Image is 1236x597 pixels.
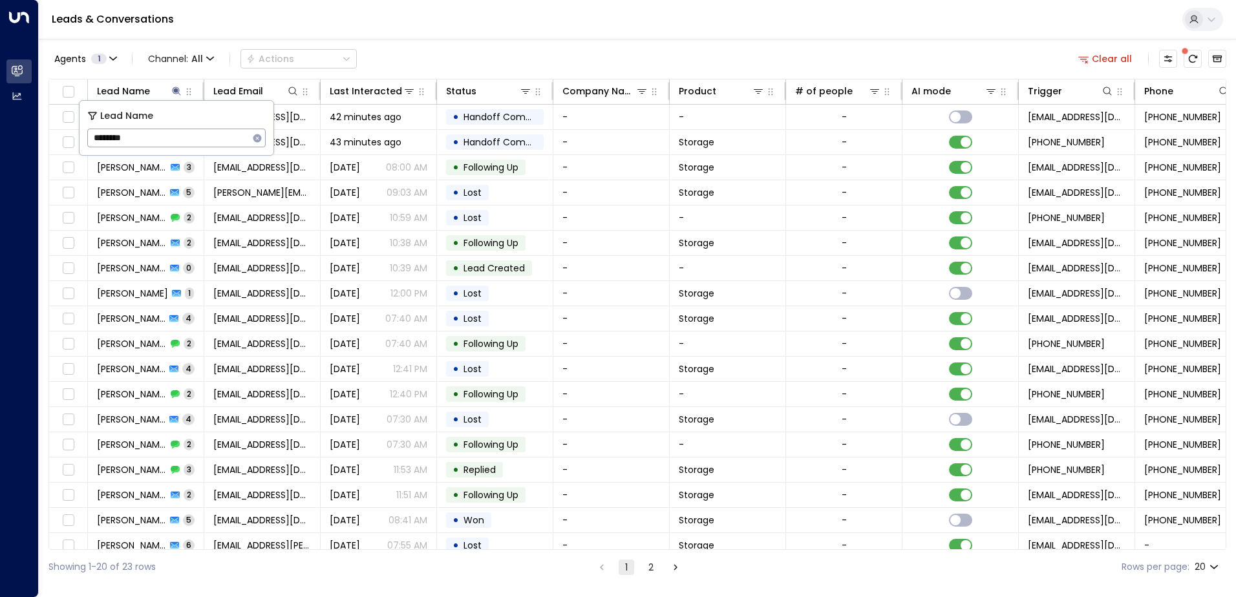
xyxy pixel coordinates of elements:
span: +447751221702 [1028,136,1105,149]
label: Rows per page: [1122,560,1189,574]
span: Aug 13, 2025 [330,312,360,325]
p: 09:03 AM [387,186,427,199]
div: • [453,383,459,405]
span: +447971552241 [1144,287,1221,300]
span: +447407686268 [1028,438,1105,451]
div: Actions [246,53,294,65]
td: - [553,180,670,205]
div: Product [679,83,716,99]
p: 12:00 PM [390,287,427,300]
span: 3 [184,464,195,475]
span: 2 [184,338,195,349]
div: - [842,362,847,375]
span: Storage [679,413,714,426]
div: • [453,131,459,153]
span: Aug 08, 2025 [330,362,360,375]
div: Lead Name [97,83,150,99]
div: - [842,236,847,249]
span: leads@space-station.co.uk [1028,236,1125,249]
p: 10:39 AM [390,262,427,275]
span: Terence Manning [97,186,166,199]
span: 4 [182,313,195,324]
span: farita.tabassum@gmail.com [213,488,311,501]
span: leads@space-station.co.uk [1028,186,1125,199]
p: 07:40 AM [385,312,427,325]
span: +447772127598 [1144,211,1221,224]
td: - [553,432,670,457]
div: Status [446,83,476,99]
div: • [453,459,459,481]
span: 43 minutes ago [330,136,401,149]
span: Aug 10, 2025 [330,337,360,350]
span: metsonga@gmail.com [213,413,311,426]
p: 11:51 AM [396,488,427,501]
span: Jul 28, 2025 [330,488,360,501]
span: 0 [183,262,195,273]
span: Jul 28, 2025 [330,514,360,527]
span: leads@space-station.co.uk [1028,514,1125,527]
span: Jul 26, 2025 [330,539,360,552]
span: Aug 02, 2025 [330,413,360,426]
span: 5 [183,187,195,198]
button: page 1 [619,560,634,575]
span: Toggle select row [60,412,76,428]
span: Storage [679,186,714,199]
span: Toggle select row [60,437,76,453]
span: Toggle select row [60,487,76,503]
span: eleanoroelmann@gmail.com [213,262,311,275]
span: alexjhickman@gmail.com [213,287,311,300]
span: Storage [679,236,714,249]
td: - [670,105,786,129]
span: Shaun Mann [97,362,165,375]
td: - [553,483,670,507]
span: tonymanning100@hotmail.com [213,514,311,527]
td: - [553,331,670,356]
td: - [670,205,786,230]
div: Last Interacted [330,83,402,99]
span: Lost [463,287,482,300]
p: 08:41 AM [389,514,427,527]
span: Agents [54,54,86,63]
span: +447497653922 [1028,388,1105,401]
div: • [453,408,459,430]
span: shaunmann102@gmail.com [213,388,311,401]
span: Toggle select row [60,462,76,478]
button: Customize [1159,50,1177,68]
div: - [842,488,847,501]
span: Toggle select row [60,210,76,226]
td: - [553,105,670,129]
span: +447751221702 [1144,161,1221,174]
div: Lead Email [213,83,263,99]
button: Actions [240,49,357,68]
span: Following Up [463,236,518,249]
span: paulmann59@yahoo.co.uk [213,161,311,174]
span: Aug 05, 2025 [330,388,360,401]
span: Lost [463,312,482,325]
td: - [553,155,670,180]
span: Toggle select row [60,109,76,125]
td: - [553,130,670,154]
div: • [453,257,459,279]
span: Tamanna Tabassum [97,488,167,501]
div: - [842,186,847,199]
span: Toggle select row [60,160,76,176]
div: • [453,333,459,355]
div: AI mode [911,83,997,99]
span: jayleemanning@gmx.co.uk [213,337,311,350]
span: 1 [91,54,107,64]
span: farita.tabassum@gmail.com [213,463,311,476]
span: Tamanna Tabassum [97,463,167,476]
div: • [453,308,459,330]
span: Tony Manning [97,514,166,527]
span: Handoff Completed [463,110,555,123]
span: 2 [184,237,195,248]
div: • [453,156,459,178]
td: - [670,432,786,457]
td: - [553,281,670,306]
span: 2 [184,439,195,450]
span: paulmann59@yahoo.co.uk [1028,110,1125,123]
div: Lead Name [97,83,183,99]
td: - [553,508,670,532]
span: leads@space-station.co.uk [1028,161,1125,174]
span: Sabi Mann [97,438,167,451]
